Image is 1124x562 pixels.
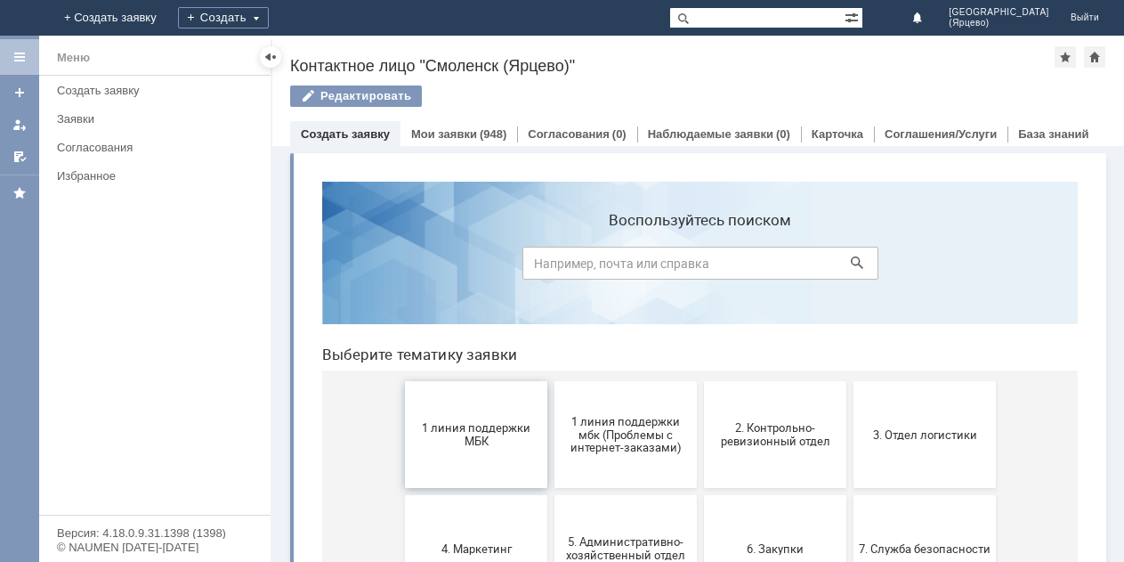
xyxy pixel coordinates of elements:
[260,46,281,68] div: Скрыть меню
[949,18,1049,29] span: (Ярцево)
[5,110,34,139] a: Мои заявки
[301,127,390,141] a: Создать заявку
[57,527,253,539] div: Версия: 4.18.0.9.31.1398 (1398)
[612,127,627,141] div: (0)
[551,488,683,501] span: Отдел ИТ (1С)
[5,143,34,171] a: Мои согласования
[551,260,683,273] span: 3. Отдел логистики
[57,169,240,183] div: Избранное
[546,328,688,435] button: 7. Служба безопасности
[401,254,533,281] span: 2. Контрольно-ревизионный отдел
[57,141,260,154] div: Согласования
[885,127,997,141] a: Соглашения/Услуги
[1084,46,1105,68] div: Сделать домашней страницей
[401,488,533,501] span: Бухгалтерия (для мбк)
[252,482,384,509] span: 9. Отдел-ИТ (Для МБК и Пекарни)
[14,178,770,196] header: Выберите тематику заявки
[97,442,239,549] button: 8. Отдел качества
[648,127,773,141] a: Наблюдаемые заявки
[50,134,267,161] a: Согласования
[546,442,688,549] button: Отдел ИТ (1С)
[401,374,533,387] span: 6. Закупки
[396,328,538,435] button: 6. Закупки
[50,105,267,133] a: Заявки
[247,442,389,549] button: 9. Отдел-ИТ (Для МБК и Пекарни)
[396,442,538,549] button: Бухгалтерия (для мбк)
[480,127,506,141] div: (948)
[1055,46,1076,68] div: Добавить в избранное
[102,488,234,501] span: 8. Отдел качества
[252,368,384,395] span: 5. Административно-хозяйственный отдел
[97,214,239,321] button: 1 линия поддержки МБК
[5,78,34,107] a: Создать заявку
[551,374,683,387] span: 7. Служба безопасности
[949,7,1049,18] span: [GEOGRAPHIC_DATA]
[57,84,260,97] div: Создать заявку
[411,127,477,141] a: Мои заявки
[1018,127,1088,141] a: База знаний
[102,374,234,387] span: 4. Маркетинг
[247,214,389,321] button: 1 линия поддержки мбк (Проблемы с интернет-заказами)
[812,127,863,141] a: Карточка
[247,328,389,435] button: 5. Административно-хозяйственный отдел
[214,79,570,112] input: Например, почта или справка
[776,127,790,141] div: (0)
[50,77,267,104] a: Создать заявку
[57,47,90,69] div: Меню
[252,247,384,287] span: 1 линия поддержки мбк (Проблемы с интернет-заказами)
[214,44,570,61] label: Воспользуйтесь поиском
[102,254,234,281] span: 1 линия поддержки МБК
[546,214,688,321] button: 3. Отдел логистики
[396,214,538,321] button: 2. Контрольно-ревизионный отдел
[57,112,260,126] div: Заявки
[290,57,1055,75] div: Контактное лицо "Смоленск (Ярцево)"
[57,542,253,553] div: © NAUMEN [DATE]-[DATE]
[845,8,862,25] span: Расширенный поиск
[178,7,269,29] div: Создать
[528,127,610,141] a: Согласования
[97,328,239,435] button: 4. Маркетинг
